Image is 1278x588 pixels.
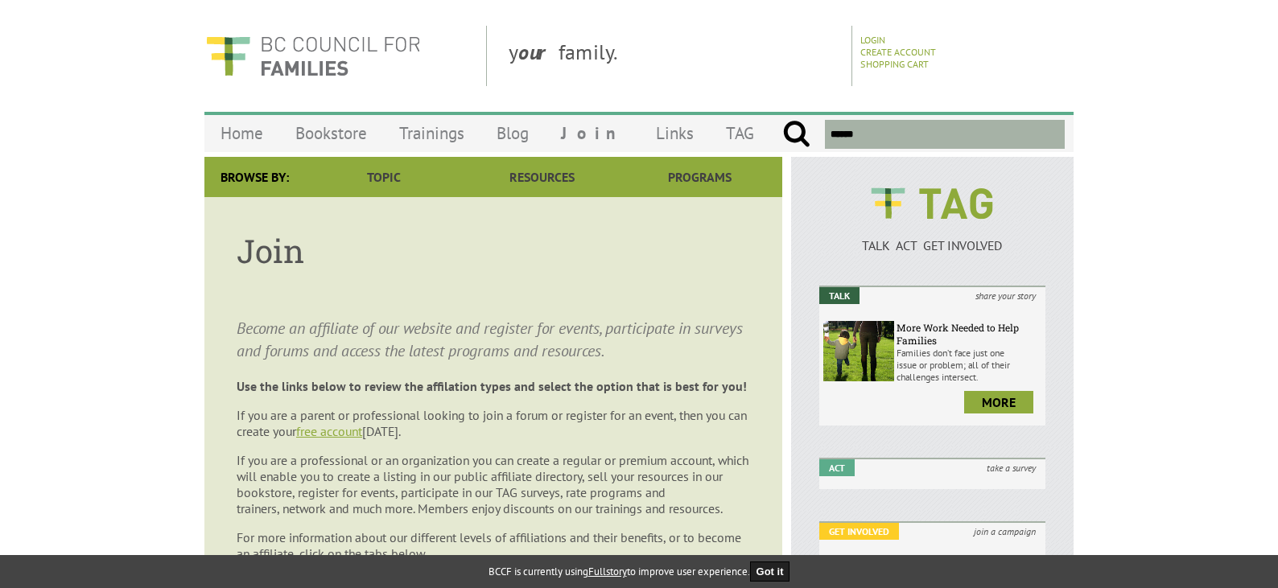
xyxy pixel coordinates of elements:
[860,34,885,46] a: Login
[964,391,1033,413] a: more
[977,459,1045,476] i: take a survey
[204,26,422,86] img: BC Council for FAMILIES
[897,321,1041,347] h6: More Work Needed to Help Families
[496,26,852,86] div: y family.
[588,565,627,578] a: Fullstory
[750,561,790,582] button: Got it
[964,523,1045,540] i: join a campaign
[237,529,750,561] p: For more information about our different levels of affiliations and their benefits, or to become ...
[383,114,480,152] a: Trainings
[860,173,1004,234] img: BCCF's TAG Logo
[860,46,936,58] a: Create Account
[204,114,279,152] a: Home
[819,523,899,540] em: Get Involved
[966,287,1045,304] i: share your story
[237,229,750,272] h1: Join
[204,157,305,197] div: Browse By:
[463,157,620,197] a: Resources
[897,347,1041,383] p: Families don’t face just one issue or problem; all of their challenges intersect.
[480,114,545,152] a: Blog
[819,287,860,304] em: Talk
[237,317,750,362] p: Become an affiliate of our website and register for events, participate in surveys and forums and...
[819,237,1045,253] p: TALK ACT GET INVOLVED
[545,114,640,152] a: Join
[621,157,779,197] a: Programs
[819,459,855,476] em: Act
[518,39,559,65] strong: our
[782,120,810,149] input: Submit
[640,114,710,152] a: Links
[296,423,362,439] a: free account
[237,378,747,394] strong: Use the links below to review the affilation types and select the option that is best for you!
[237,407,750,439] p: If you are a parent or professional looking to join a forum or register for an event, then you ca...
[305,157,463,197] a: Topic
[819,221,1045,253] a: TALK ACT GET INVOLVED
[860,58,929,70] a: Shopping Cart
[710,114,770,152] a: TAG
[237,452,748,516] span: If you are a professional or an organization you can create a regular or premium account, which w...
[279,114,383,152] a: Bookstore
